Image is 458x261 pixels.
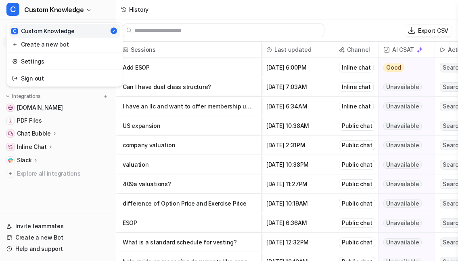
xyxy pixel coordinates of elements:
img: reset [12,57,18,66]
a: Sign out [9,72,120,85]
a: Create a new bot [9,38,120,51]
span: Custom Knowledge [24,4,84,15]
div: Custom Knowledge [11,27,75,35]
a: Settings [9,55,120,68]
img: reset [12,40,18,49]
span: C [6,3,19,16]
div: CCustom Knowledge [6,23,123,87]
span: C [11,28,18,34]
img: reset [12,74,18,83]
